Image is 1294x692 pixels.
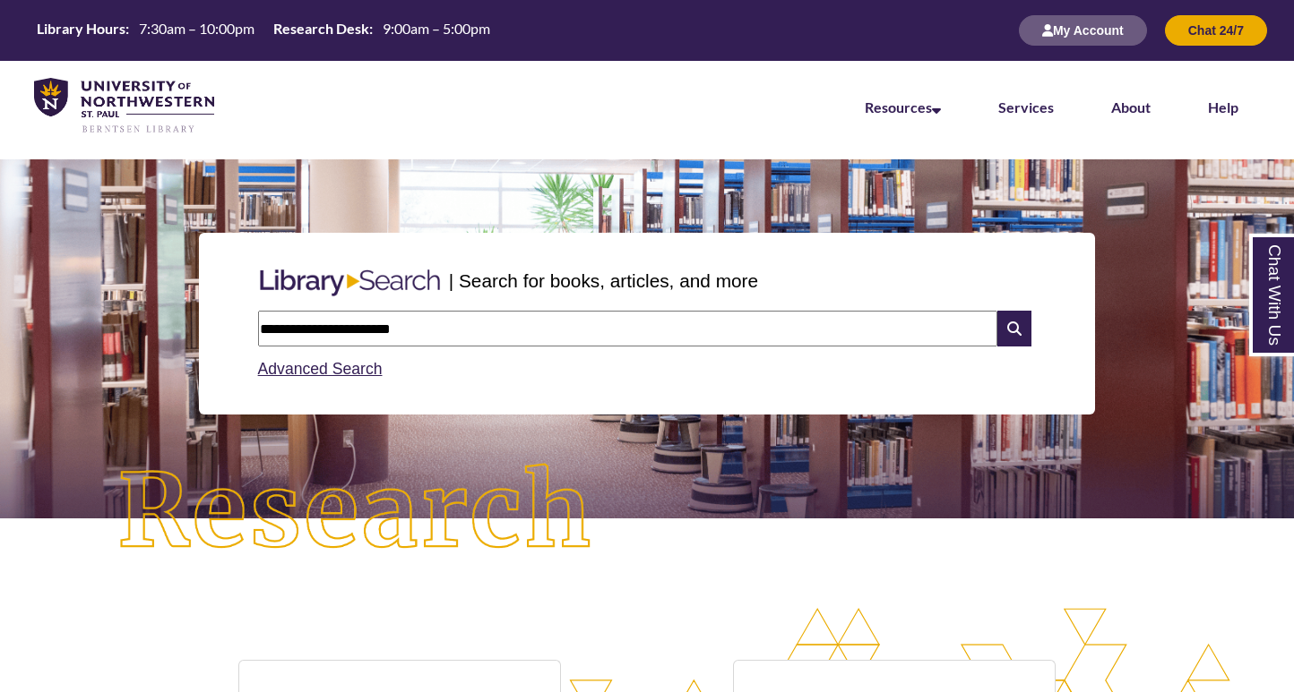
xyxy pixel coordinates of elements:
a: Chat 24/7 [1165,22,1267,38]
span: 9:00am – 5:00pm [383,20,490,37]
span: 7:30am – 10:00pm [139,20,254,37]
a: About [1111,98,1151,115]
a: Resources [865,98,941,115]
button: My Account [1019,15,1147,46]
img: Libary Search [251,262,449,303]
a: Help [1208,98,1238,115]
a: My Account [1019,22,1147,38]
i: Search [997,311,1031,346]
img: UNWSP Library Logo [34,78,214,135]
button: Chat 24/7 [1165,15,1267,46]
table: Hours Today [30,19,497,41]
th: Library Hours: [30,19,132,38]
th: Research Desk: [266,19,375,38]
img: Research [65,411,647,613]
p: | Search for books, articles, and more [449,267,758,295]
a: Advanced Search [258,360,383,378]
a: Hours Today [30,19,497,43]
a: Services [998,98,1054,115]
